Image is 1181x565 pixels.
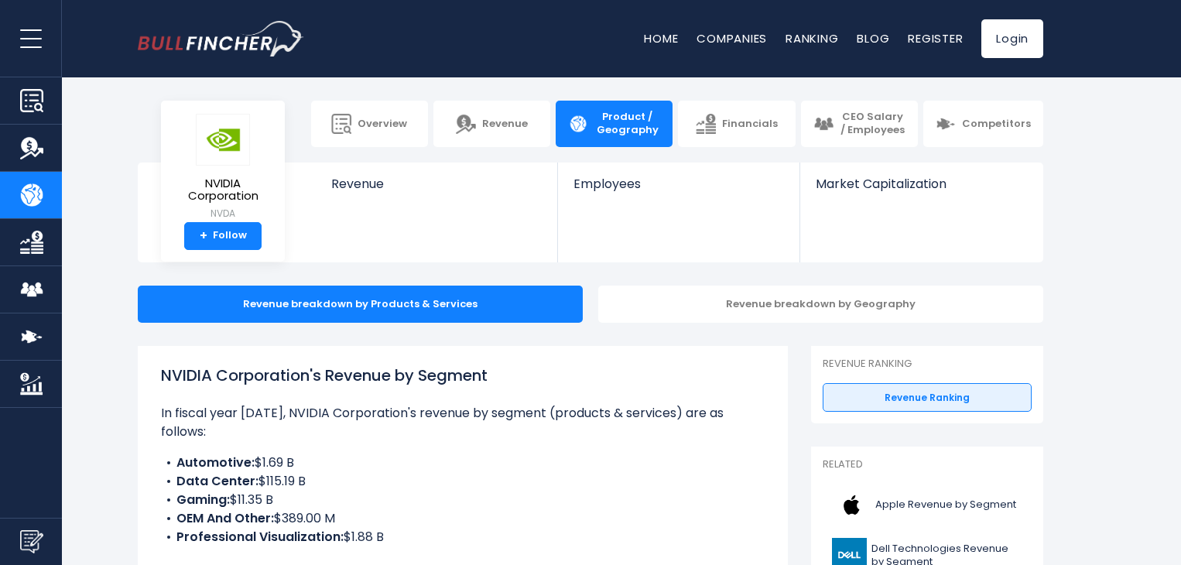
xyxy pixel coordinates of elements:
a: Home [644,30,678,46]
a: Login [981,19,1043,58]
li: $115.19 B [161,472,765,491]
a: Revenue Ranking [823,383,1032,413]
b: Gaming: [176,491,230,508]
h1: NVIDIA Corporation's Revenue by Segment [161,364,765,387]
span: Revenue [331,176,543,191]
a: CEO Salary / Employees [801,101,918,147]
a: NVIDIA Corporation NVDA [173,113,273,222]
a: Product / Geography [556,101,673,147]
b: Professional Visualization: [176,528,344,546]
a: Revenue [316,163,558,217]
a: Go to homepage [138,21,304,56]
a: Apple Revenue by Segment [823,484,1032,526]
strong: + [200,229,207,243]
a: Ranking [786,30,838,46]
b: Data Center: [176,472,258,490]
a: Employees [558,163,799,217]
span: NVIDIA Corporation [173,177,272,203]
li: $1.88 B [161,528,765,546]
span: Employees [573,176,783,191]
p: In fiscal year [DATE], NVIDIA Corporation's revenue by segment (products & services) are as follows: [161,404,765,441]
a: Overview [311,101,428,147]
a: Revenue [433,101,550,147]
a: Competitors [923,101,1043,147]
a: Blog [857,30,889,46]
span: Apple Revenue by Segment [875,498,1016,512]
a: Market Capitalization [800,163,1042,217]
p: Revenue Ranking [823,358,1032,371]
span: Overview [358,118,407,131]
span: Market Capitalization [816,176,1026,191]
span: Financials [722,118,778,131]
a: +Follow [184,222,262,250]
span: Revenue [482,118,528,131]
span: Product / Geography [594,111,660,137]
div: Revenue breakdown by Geography [598,286,1043,323]
div: Revenue breakdown by Products & Services [138,286,583,323]
img: AAPL logo [832,488,871,522]
img: bullfincher logo [138,21,304,56]
a: Register [908,30,963,46]
li: $11.35 B [161,491,765,509]
p: Related [823,458,1032,471]
span: Competitors [962,118,1031,131]
li: $1.69 B [161,454,765,472]
a: Financials [678,101,795,147]
small: NVDA [173,207,272,221]
span: CEO Salary / Employees [840,111,905,137]
a: Companies [697,30,767,46]
b: OEM And Other: [176,509,274,527]
b: Automotive: [176,454,255,471]
li: $389.00 M [161,509,765,528]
